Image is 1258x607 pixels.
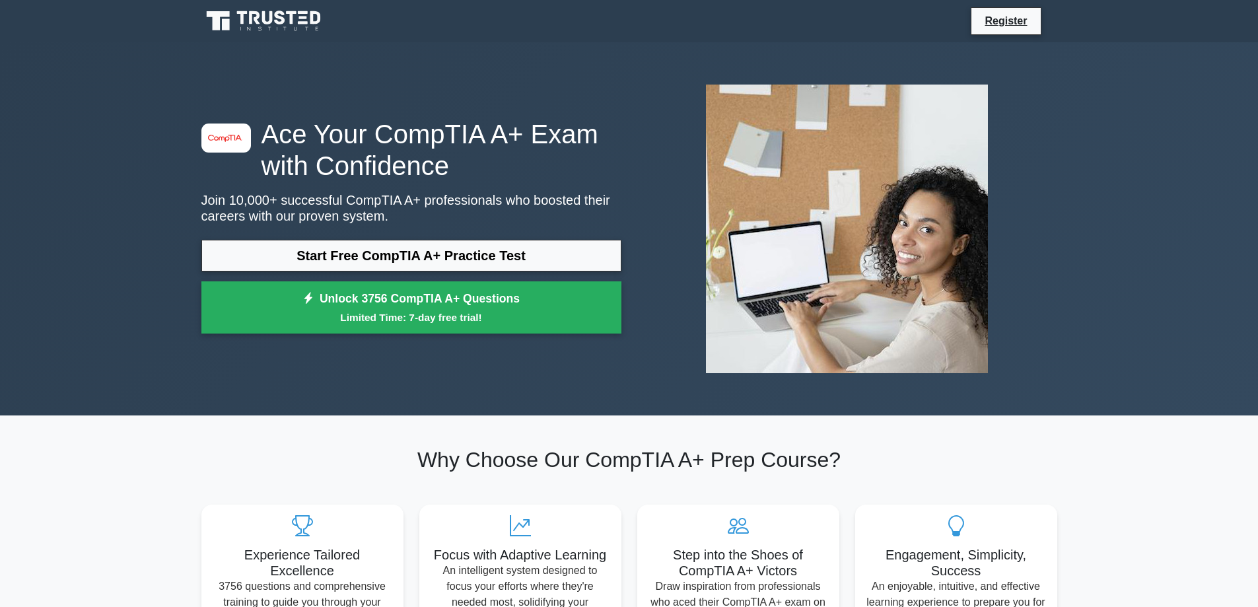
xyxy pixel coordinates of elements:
[648,547,829,579] h5: Step into the Shoes of CompTIA A+ Victors
[430,547,611,563] h5: Focus with Adaptive Learning
[218,310,605,325] small: Limited Time: 7-day free trial!
[201,447,1057,472] h2: Why Choose Our CompTIA A+ Prep Course?
[201,240,621,271] a: Start Free CompTIA A+ Practice Test
[201,281,621,334] a: Unlock 3756 CompTIA A+ QuestionsLimited Time: 7-day free trial!
[201,192,621,224] p: Join 10,000+ successful CompTIA A+ professionals who boosted their careers with our proven system.
[866,547,1047,579] h5: Engagement, Simplicity, Success
[212,547,393,579] h5: Experience Tailored Excellence
[977,13,1035,29] a: Register
[201,118,621,182] h1: Ace Your CompTIA A+ Exam with Confidence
